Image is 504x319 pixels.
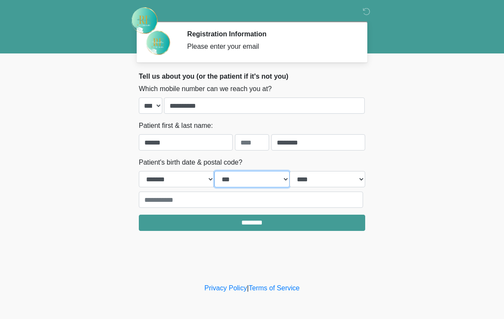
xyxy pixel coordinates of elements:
div: Please enter your email [187,41,352,52]
a: | [247,284,249,292]
img: Rehydrate Aesthetics & Wellness Logo [130,6,158,35]
a: Terms of Service [249,284,299,292]
label: Which mobile number can we reach you at? [139,84,272,94]
a: Privacy Policy [205,284,247,292]
h2: Tell us about you (or the patient if it's not you) [139,72,365,80]
label: Patient first & last name: [139,121,213,131]
label: Patient's birth date & postal code? [139,157,242,168]
img: Agent Avatar [145,30,171,56]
